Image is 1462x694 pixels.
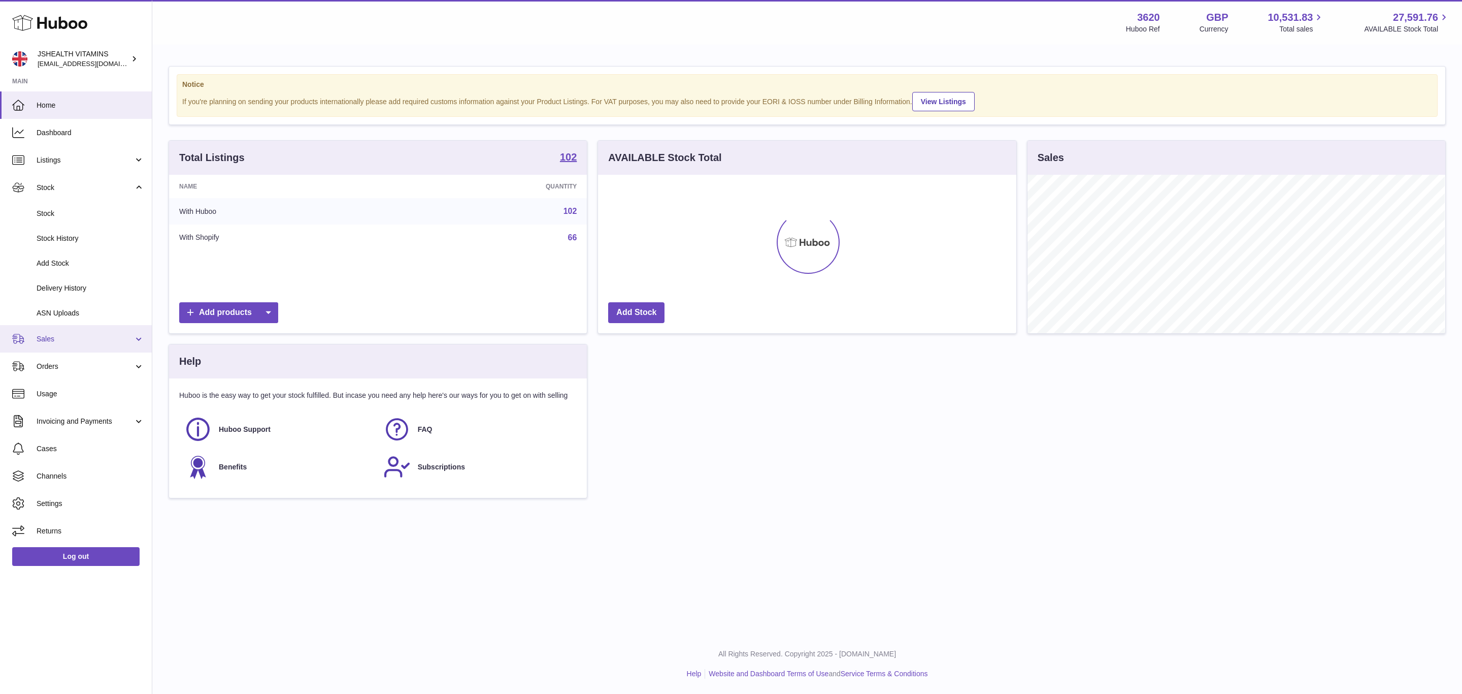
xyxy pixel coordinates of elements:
[1200,24,1228,34] div: Currency
[37,389,144,399] span: Usage
[37,183,134,193] span: Stock
[169,175,394,198] th: Name
[37,259,144,268] span: Add Stock
[1268,11,1324,34] a: 10,531.83 Total sales
[182,80,1432,89] strong: Notice
[709,670,828,678] a: Website and Dashboard Terms of Use
[37,526,144,536] span: Returns
[37,209,144,218] span: Stock
[37,471,144,481] span: Channels
[1364,11,1450,34] a: 27,591.76 AVAILABLE Stock Total
[568,233,577,242] a: 66
[12,51,27,67] img: internalAdmin-3620@internal.huboo.com
[1038,151,1064,165] h3: Sales
[184,416,373,443] a: Huboo Support
[38,49,129,69] div: JSHEALTH VITAMINS
[37,308,144,318] span: ASN Uploads
[560,152,577,162] strong: 102
[1393,11,1438,24] span: 27,591.76
[1364,24,1450,34] span: AVAILABLE Stock Total
[912,92,975,111] a: View Listings
[179,151,245,165] h3: Total Listings
[37,334,134,344] span: Sales
[179,302,278,323] a: Add products
[608,151,721,165] h3: AVAILABLE Stock Total
[608,302,664,323] a: Add Stock
[1279,24,1324,34] span: Total sales
[418,425,433,434] span: FAQ
[219,462,247,472] span: Benefits
[179,391,577,400] p: Huboo is the easy way to get your stock fulfilled. But incase you need any help here's our ways f...
[37,101,144,110] span: Home
[1206,11,1228,24] strong: GBP
[37,444,144,454] span: Cases
[394,175,587,198] th: Quantity
[1137,11,1160,24] strong: 3620
[37,234,144,243] span: Stock History
[841,670,928,678] a: Service Terms & Conditions
[1268,11,1313,24] span: 10,531.83
[184,453,373,481] a: Benefits
[169,225,394,251] td: With Shopify
[37,362,134,371] span: Orders
[37,155,134,165] span: Listings
[37,499,144,509] span: Settings
[182,90,1432,111] div: If you're planning on sending your products internationally please add required customs informati...
[383,453,572,481] a: Subscriptions
[563,207,577,215] a: 102
[383,416,572,443] a: FAQ
[179,355,201,368] h3: Help
[160,649,1454,659] p: All Rights Reserved. Copyright 2025 - [DOMAIN_NAME]
[37,283,144,293] span: Delivery History
[687,670,702,678] a: Help
[219,425,271,434] span: Huboo Support
[169,198,394,225] td: With Huboo
[37,128,144,138] span: Dashboard
[37,417,134,426] span: Invoicing and Payments
[1126,24,1160,34] div: Huboo Ref
[38,59,149,68] span: [EMAIL_ADDRESS][DOMAIN_NAME]
[418,462,465,472] span: Subscriptions
[560,152,577,164] a: 102
[12,547,140,565] a: Log out
[705,669,927,679] li: and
